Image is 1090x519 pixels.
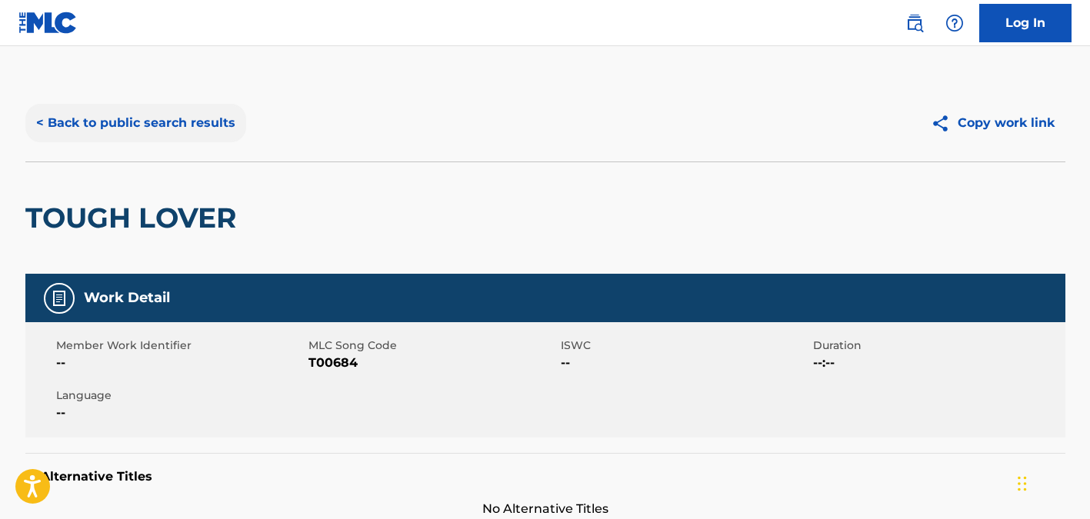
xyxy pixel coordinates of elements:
[308,354,557,372] span: T00684
[50,289,68,308] img: Work Detail
[561,354,809,372] span: --
[56,338,305,354] span: Member Work Identifier
[920,104,1065,142] button: Copy work link
[41,469,1050,484] h5: Alternative Titles
[931,114,958,133] img: Copy work link
[56,388,305,404] span: Language
[979,4,1072,42] a: Log In
[56,354,305,372] span: --
[308,338,557,354] span: MLC Song Code
[18,12,78,34] img: MLC Logo
[1013,445,1090,519] iframe: Chat Widget
[56,404,305,422] span: --
[84,289,170,307] h5: Work Detail
[945,14,964,32] img: help
[905,14,924,32] img: search
[899,8,930,38] a: Public Search
[813,338,1062,354] span: Duration
[561,338,809,354] span: ISWC
[939,8,970,38] div: Help
[25,201,244,235] h2: TOUGH LOVER
[1018,461,1027,507] div: Drag
[25,500,1065,518] span: No Alternative Titles
[813,354,1062,372] span: --:--
[25,104,246,142] button: < Back to public search results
